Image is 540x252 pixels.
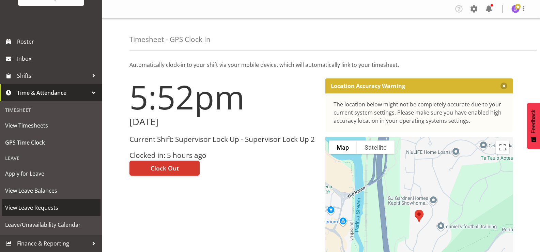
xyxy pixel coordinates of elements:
div: The location below might not be completely accurate due to your current system settings. Please m... [334,100,505,125]
img: janelle-jonkers702.jpg [511,5,520,13]
span: Inbox [17,54,99,64]
span: Finance & Reporting [17,238,89,249]
button: Show satellite imagery [357,140,395,154]
div: Timesheet [2,103,101,117]
span: View Timesheets [5,120,97,131]
span: Time & Attendance [17,88,89,98]
a: Apply for Leave [2,165,101,182]
span: Leave/Unavailability Calendar [5,220,97,230]
span: View Leave Requests [5,203,97,213]
p: Location Accuracy Warning [331,83,405,89]
a: View Timesheets [2,117,101,134]
span: GPS Time Clock [5,137,97,148]
button: Show street map [329,140,357,154]
h2: [DATE] [129,117,317,127]
span: Clock Out [151,164,179,173]
a: GPS Time Clock [2,134,101,151]
button: Feedback - Show survey [527,103,540,149]
span: Apply for Leave [5,168,97,179]
button: Toggle fullscreen view [496,140,509,154]
h3: Clocked in: 5 hours ago [129,151,317,159]
span: Shifts [17,71,89,81]
h3: Current Shift: Supervisor Lock Up - Supervisor Lock Up 2 [129,135,317,143]
span: View Leave Balances [5,186,97,196]
div: Leave [2,151,101,165]
h1: 5:52pm [129,78,317,115]
a: View Leave Requests [2,199,101,216]
a: View Leave Balances [2,182,101,199]
span: Feedback [530,109,537,133]
p: Automatically clock-in to your shift via your mobile device, which will automatically link to you... [129,61,513,69]
a: Leave/Unavailability Calendar [2,216,101,233]
button: Close message [500,83,507,89]
h4: Timesheet - GPS Clock In [129,35,211,43]
button: Clock Out [129,161,200,176]
span: Roster [17,36,99,47]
